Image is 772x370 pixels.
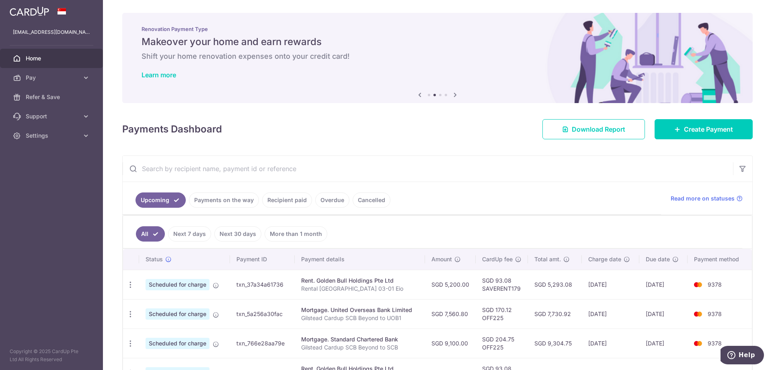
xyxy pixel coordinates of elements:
[146,255,163,263] span: Status
[26,132,79,140] span: Settings
[690,339,706,348] img: Bank Card
[301,285,419,293] p: Rental [GEOGRAPHIC_DATA] 03-01 Eio
[230,249,294,270] th: Payment ID
[301,335,419,343] div: Mortgage. Standard Chartered Bank
[671,194,743,203] a: Read more on statuses
[142,26,733,32] p: Renovation Payment Type
[122,13,753,103] img: Renovation banner
[708,281,722,288] span: 9378
[582,270,639,299] td: [DATE]
[142,52,733,61] h6: Shift your home renovation expenses onto your credit card!
[688,249,752,270] th: Payment method
[425,329,476,358] td: SGD 9,100.00
[528,270,582,299] td: SGD 5,293.08
[476,299,528,329] td: SGD 170.12 OFF225
[142,35,733,48] h5: Makeover your home and earn rewards
[684,124,733,134] span: Create Payment
[230,299,294,329] td: txn_5a256a30fac
[431,255,452,263] span: Amount
[534,255,561,263] span: Total amt.
[425,270,476,299] td: SGD 5,200.00
[26,74,79,82] span: Pay
[301,343,419,351] p: Gilstead Cardup SCB Beyond to SCB
[582,299,639,329] td: [DATE]
[146,338,209,349] span: Scheduled for charge
[572,124,625,134] span: Download Report
[123,156,733,182] input: Search by recipient name, payment id or reference
[142,71,176,79] a: Learn more
[639,270,688,299] td: [DATE]
[353,192,390,208] a: Cancelled
[528,299,582,329] td: SGD 7,730.92
[690,309,706,319] img: Bank Card
[690,280,706,289] img: Bank Card
[122,122,222,136] h4: Payments Dashboard
[315,192,349,208] a: Overdue
[301,314,419,322] p: Gilstead Cardup SCB Beyond to UOB1
[528,329,582,358] td: SGD 9,304.75
[146,308,209,320] span: Scheduled for charge
[189,192,259,208] a: Payments on the way
[265,226,327,242] a: More than 1 month
[708,310,722,317] span: 9378
[671,194,735,203] span: Read more on statuses
[476,329,528,358] td: SGD 204.75 OFF225
[425,299,476,329] td: SGD 7,560.80
[588,255,621,263] span: Charge date
[26,112,79,120] span: Support
[301,277,419,285] div: Rent. Golden Bull Holdings Pte Ltd
[646,255,670,263] span: Due date
[136,226,165,242] a: All
[146,279,209,290] span: Scheduled for charge
[230,329,294,358] td: txn_766e28aa79e
[214,226,261,242] a: Next 30 days
[482,255,513,263] span: CardUp fee
[476,270,528,299] td: SGD 93.08 SAVERENT179
[708,340,722,347] span: 9378
[262,192,312,208] a: Recipient paid
[655,119,753,139] a: Create Payment
[639,299,688,329] td: [DATE]
[721,346,764,366] iframe: Opens a widget where you can find more information
[13,28,90,36] p: [EMAIL_ADDRESS][DOMAIN_NAME]
[542,119,645,139] a: Download Report
[168,226,211,242] a: Next 7 days
[301,306,419,314] div: Mortgage. United Overseas Bank Limited
[10,6,49,16] img: CardUp
[26,54,79,62] span: Home
[639,329,688,358] td: [DATE]
[582,329,639,358] td: [DATE]
[26,93,79,101] span: Refer & Save
[136,192,186,208] a: Upcoming
[230,270,294,299] td: txn_37a34a61736
[295,249,425,270] th: Payment details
